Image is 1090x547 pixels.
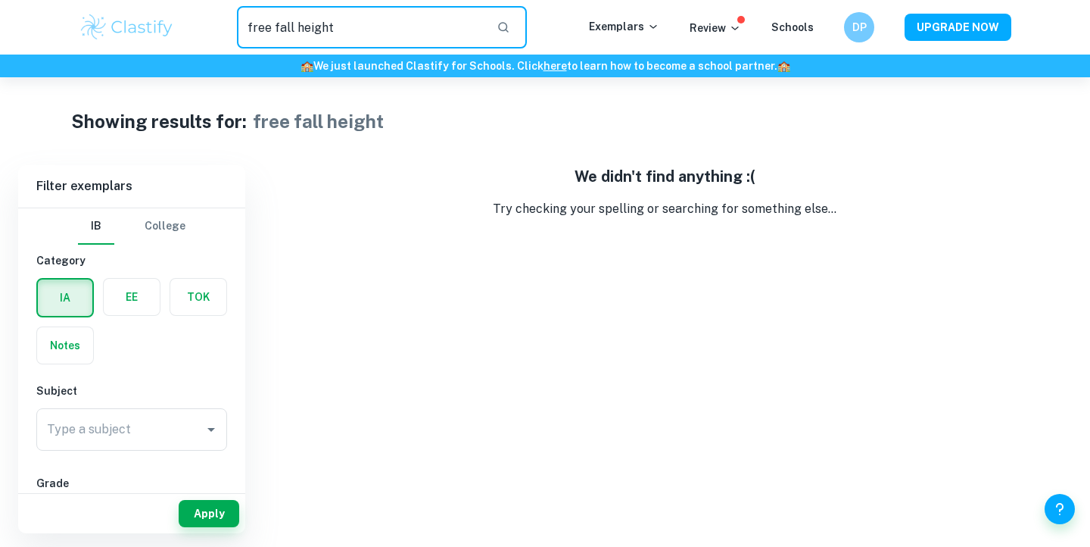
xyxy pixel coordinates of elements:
button: IA [38,280,92,316]
h6: We just launched Clastify for Schools. Click to learn how to become a school partner. [3,58,1087,74]
span: 🏫 [777,60,790,72]
h6: Filter exemplars [18,165,245,208]
h1: Showing results for: [71,108,247,135]
h6: DP [851,19,868,36]
button: EE [104,279,160,315]
button: College [145,208,185,245]
a: Schools [771,21,814,33]
h5: We didn't find anything :( [257,165,1072,188]
button: Open [201,419,222,440]
button: UPGRADE NOW [905,14,1011,41]
div: Filter type choice [78,208,185,245]
a: here [543,60,567,72]
button: DP [844,12,874,42]
button: Help and Feedback [1045,494,1075,524]
button: Apply [179,500,239,527]
p: Try checking your spelling or searching for something else... [257,200,1072,218]
h6: Category [36,252,227,269]
input: Search for any exemplars... [237,6,484,48]
button: Notes [37,327,93,364]
span: 🏫 [301,60,313,72]
button: IB [78,208,114,245]
h6: Subject [36,383,227,399]
p: Exemplars [589,18,659,35]
h1: free fall height [253,108,384,135]
h6: Grade [36,475,227,492]
img: Clastify logo [79,12,175,42]
button: TOK [170,279,226,315]
p: Review [690,20,741,36]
